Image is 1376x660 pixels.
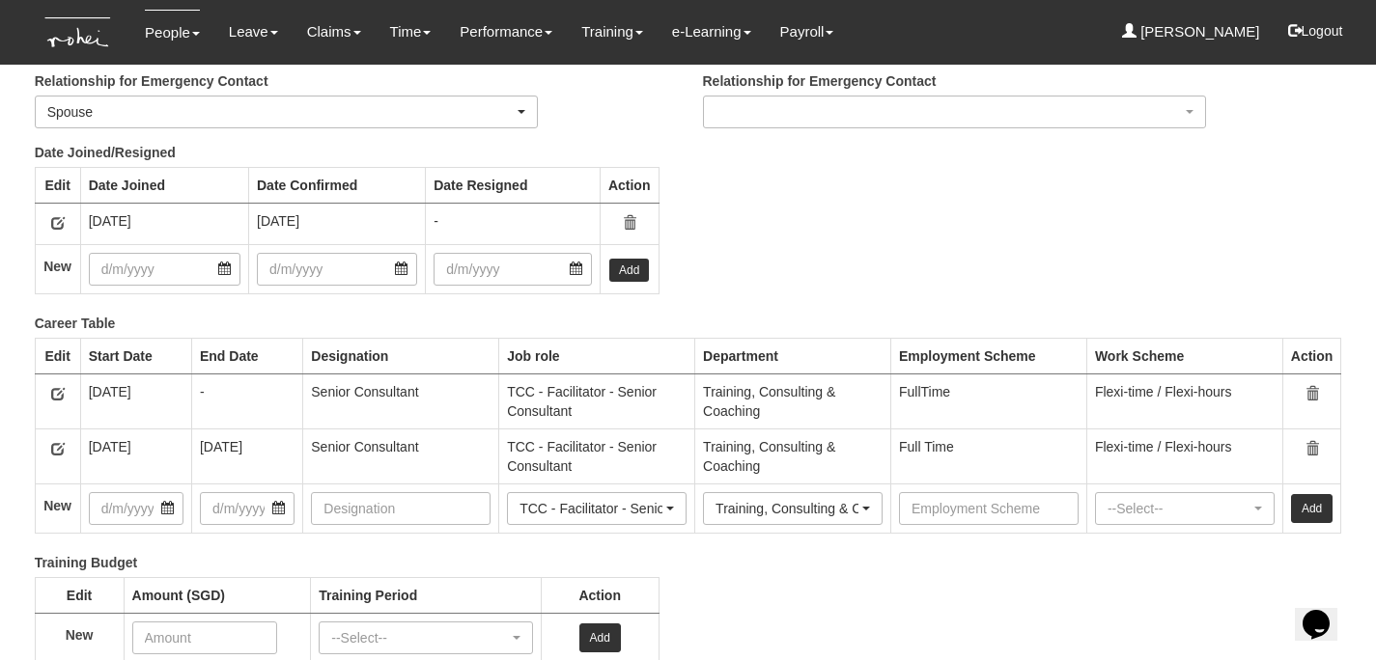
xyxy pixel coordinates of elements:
th: Amount (SGD) [124,577,311,613]
div: Training, Consulting & Coaching [703,437,883,476]
th: Designation [303,338,499,373]
a: Add [1291,494,1333,523]
div: --Select-- [331,628,509,647]
div: TCC - Facilitator - Senior Consultant [507,382,687,421]
input: Employment Scheme [899,492,1079,525]
input: d/m/yyyy [200,492,295,525]
label: Relationship for Emergency Contact [35,71,268,91]
th: Edit [35,167,80,203]
a: People [145,10,200,55]
div: [DATE] [200,437,295,456]
th: Date Joined [80,167,248,203]
button: --Select-- [319,621,533,654]
input: d/m/yyyy [257,253,417,286]
a: Time [390,10,432,54]
a: [PERSON_NAME] [1122,10,1260,54]
button: Spouse [35,96,539,128]
div: TCC - Facilitator - Senior Consultant [520,499,662,518]
button: TCC - Facilitator - Senior Consultant [507,492,687,525]
a: Performance [460,10,552,54]
th: Action [600,167,659,203]
a: Leave [229,10,278,54]
label: Career Table [35,314,116,333]
div: [DATE] [89,382,183,401]
input: d/m/yyyy [89,492,183,525]
input: Designation [311,492,491,525]
input: d/m/yyyy [89,253,240,286]
div: FullTime [899,382,1079,401]
th: End Date [191,338,302,373]
div: Senior Consultant [311,437,491,456]
th: Action [541,577,659,613]
input: d/m/yyyy [434,253,592,286]
th: Work Scheme [1086,338,1282,373]
label: New [66,625,94,645]
th: Edit [35,338,80,373]
div: [DATE] [89,437,183,456]
a: Add [609,259,649,282]
label: New [43,496,71,515]
div: - [434,211,592,231]
label: Training Budget [35,553,138,572]
a: Training [581,10,643,54]
div: Spouse [47,102,515,122]
th: Start Date [80,338,191,373]
button: --Select-- [1095,492,1275,525]
div: - [200,382,295,401]
a: Payroll [780,10,834,54]
div: --Select-- [1108,499,1250,518]
th: Training Period [311,577,542,613]
label: New [43,257,71,276]
div: TCC - Facilitator - Senior Consultant [507,437,687,476]
div: [DATE] [257,211,417,231]
div: Training, Consulting & Coaching [703,382,883,421]
th: Department [695,338,891,373]
th: Action [1282,338,1341,373]
div: Flexi-time / Flexi-hours [1095,382,1275,401]
label: Relationship for Emergency Contact [703,71,937,91]
a: Claims [307,10,361,54]
a: Add [579,623,621,652]
button: Logout [1275,8,1357,54]
button: Training, Consulting & Coaching [703,492,883,525]
iframe: chat widget [1295,583,1357,641]
div: [DATE] [89,211,240,231]
div: Flexi-time / Flexi-hours [1095,437,1275,456]
div: Full Time [899,437,1079,456]
th: Job role [499,338,695,373]
th: Employment Scheme [891,338,1087,373]
div: Training, Consulting & Coaching [716,499,858,518]
a: e-Learning [672,10,751,54]
th: Edit [35,577,124,613]
th: Date Confirmed [249,167,426,203]
input: Amount [132,621,277,654]
label: Date Joined/Resigned [35,143,176,162]
th: Date Resigned [426,167,601,203]
div: Senior Consultant [311,382,491,401]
